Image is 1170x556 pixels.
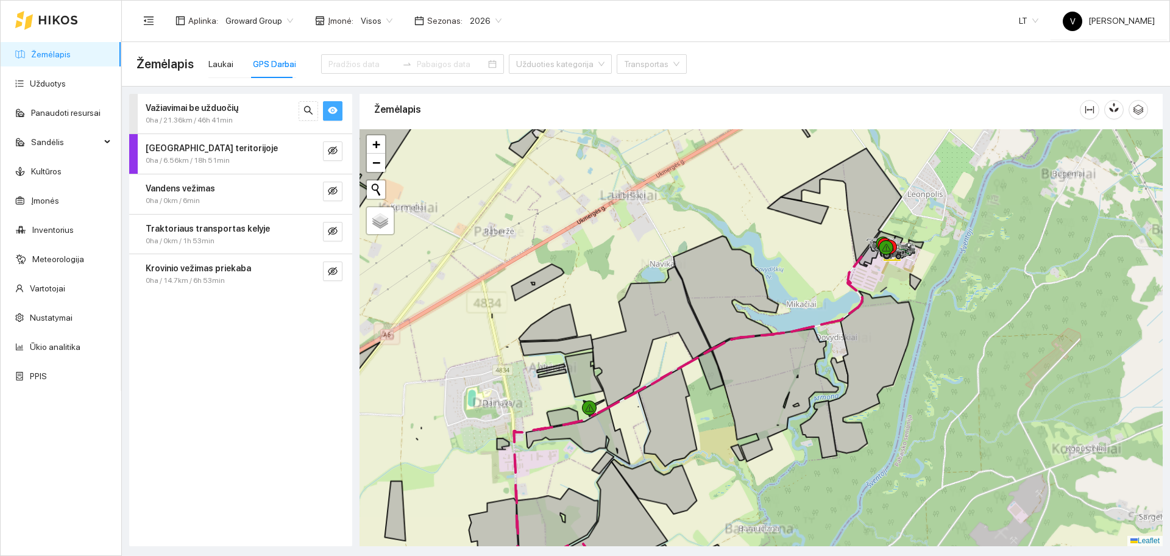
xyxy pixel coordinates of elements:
span: 0ha / 0km / 1h 53min [146,235,214,247]
div: Žemėlapis [374,92,1080,127]
a: Žemėlapis [31,49,71,59]
a: Inventorius [32,225,74,235]
div: Krovinio vežimas priekaba0ha / 14.7km / 6h 53mineye-invisible [129,254,352,294]
span: Visos [361,12,392,30]
a: Nustatymai [30,313,73,323]
div: Vandens vežimas0ha / 0km / 6mineye-invisible [129,174,352,214]
span: layout [175,16,185,26]
span: 0ha / 6.56km / 18h 51min [146,155,230,166]
input: Pabaigos data [417,57,486,71]
button: eye-invisible [323,141,342,161]
span: V [1070,12,1076,31]
span: − [372,155,380,170]
span: 0ha / 14.7km / 6h 53min [146,275,225,287]
strong: Krovinio vežimas priekaba [146,263,251,273]
a: Panaudoti resursai [31,108,101,118]
span: 2026 [470,12,502,30]
span: Įmonė : [328,14,353,27]
span: swap-right [402,59,412,69]
button: eye-invisible [323,222,342,241]
input: Pradžios data [328,57,397,71]
strong: [GEOGRAPHIC_DATA] teritorijoje [146,143,278,153]
span: eye-invisible [328,186,338,198]
div: Laukai [208,57,233,71]
div: GPS Darbai [253,57,296,71]
button: search [299,101,318,121]
span: eye [328,105,338,117]
a: Ūkio analitika [30,342,80,352]
span: eye-invisible [328,226,338,238]
a: Leaflet [1130,536,1160,545]
span: shop [315,16,325,26]
a: Įmonės [31,196,59,205]
a: Vartotojai [30,283,65,293]
span: LT [1019,12,1038,30]
div: Traktoriaus transportas kelyje0ha / 0km / 1h 53mineye-invisible [129,215,352,254]
span: menu-fold [143,15,154,26]
span: calendar [414,16,424,26]
span: eye-invisible [328,266,338,278]
span: Sandėlis [31,130,101,154]
span: column-width [1080,105,1099,115]
a: Layers [367,207,394,234]
button: menu-fold [136,9,161,33]
strong: Vandens vežimas [146,184,215,193]
span: Žemėlapis [136,54,194,74]
strong: Važiavimai be užduočių [146,103,238,113]
strong: Traktoriaus transportas kelyje [146,224,270,233]
span: [PERSON_NAME] [1063,16,1155,26]
span: Aplinka : [188,14,218,27]
span: Sezonas : [427,14,463,27]
button: eye-invisible [323,182,342,201]
span: 0ha / 21.36km / 46h 41min [146,115,233,126]
a: Meteorologija [32,254,84,264]
button: column-width [1080,100,1099,119]
span: to [402,59,412,69]
span: 0ha / 0km / 6min [146,195,200,207]
button: eye-invisible [323,262,342,281]
div: [GEOGRAPHIC_DATA] teritorijoje0ha / 6.56km / 18h 51mineye-invisible [129,134,352,174]
a: Užduotys [30,79,66,88]
span: eye-invisible [328,146,338,157]
span: + [372,137,380,152]
a: Kultūros [31,166,62,176]
span: search [303,105,313,117]
button: Initiate a new search [367,180,385,199]
div: Važiavimai be užduočių0ha / 21.36km / 46h 41minsearcheye [129,94,352,134]
a: PPIS [30,371,47,381]
span: Groward Group [225,12,293,30]
button: eye [323,101,342,121]
a: Zoom in [367,135,385,154]
a: Zoom out [367,154,385,172]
